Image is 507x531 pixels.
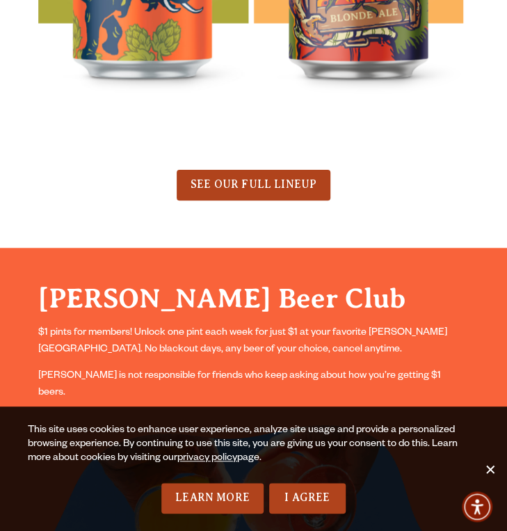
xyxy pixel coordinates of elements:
[38,325,469,358] p: $1 pints for members! Unlock one pint each week for just $1 at your favorite [PERSON_NAME][GEOGRA...
[38,368,469,402] p: [PERSON_NAME] is not responsible for friends who keep asking about how you’re getting $1 beers.
[191,178,316,191] span: SEE OUR FULL LINEUP
[269,483,346,514] a: I Agree
[483,462,497,476] span: No
[177,170,330,200] a: SEE OUR FULL LINEUP
[38,283,469,314] h2: [PERSON_NAME] Beer Club
[177,453,237,464] a: privacy policy
[161,483,264,514] a: Learn More
[28,424,479,483] div: This site uses cookies to enhance user experience, analyze site usage and provide a personalized ...
[462,491,492,522] div: Accessibility Menu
